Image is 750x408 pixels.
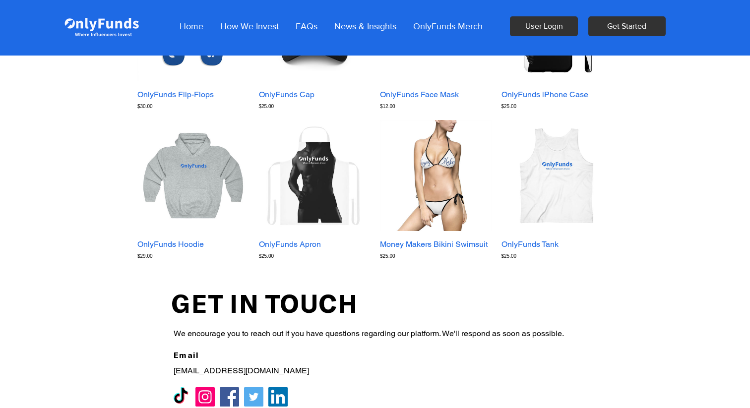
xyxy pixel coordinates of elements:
div: Money Makers Bikini Swimsuit gallery [380,120,492,260]
a: News & Insights [326,14,405,39]
a: OnlyFunds Flip-Flops$30.00 [137,89,249,110]
a: User Login [510,16,578,36]
p: OnlyFunds iPhone Case [501,89,588,100]
img: Facebook [220,387,239,407]
img: Onlyfunds logo in white on a blue background. [63,9,139,44]
div: OnlyFunds Apron gallery [259,120,371,260]
a: OnlyFunds Merch [405,14,491,39]
a: OnlyFunds Cap$25.00 [259,89,371,110]
ul: Social Bar [171,387,288,407]
p: OnlyFunds Tank [501,239,559,250]
a: OnlyFunds Face Mask$12.00 [380,89,492,110]
span: $30.00 [137,103,153,110]
p: Money Makers Bikini Swimsuit [380,239,488,250]
a: [EMAIL_ADDRESS][DOMAIN_NAME] [174,366,309,375]
span: GET IN TOUCH [172,288,358,318]
p: FAQs [291,14,322,39]
p: How We Invest [215,14,284,39]
span: We encourage you to reach out if you have questions regarding our platform. We'll respond as soon... [174,329,564,338]
a: OnlyFunds Apron$25.00 [259,239,371,259]
span: User Login [525,21,562,32]
span: $25.00 [380,252,395,260]
span: Email [174,350,199,359]
a: OnlyFunds Hoodie$29.00 [137,239,249,259]
a: OnlyFunds iPhone Case$25.00 [501,89,613,110]
span: Get Started [607,21,646,32]
div: OnlyFunds Hoodie gallery [137,120,249,260]
div: OnlyFunds Tank gallery [501,120,613,260]
a: Get Started [588,16,666,36]
img: Instagram [195,387,215,407]
a: Home [171,14,212,39]
a: How We Invest [212,14,287,39]
img: TikTok [171,387,190,407]
p: OnlyFunds Apron [259,239,321,250]
p: OnlyFunds Flip-Flops [137,89,214,100]
a: OnlyFunds Tank$25.00 [501,239,613,259]
span: $25.00 [259,252,274,260]
p: Home [175,14,208,39]
span: $25.00 [501,103,517,110]
span: [EMAIL_ADDRESS][DOMAIN_NAME] [174,366,309,375]
img: Twitter [244,387,263,407]
p: OnlyFunds Hoodie [137,239,204,250]
a: Money Makers Bikini Swimsuit$25.00 [380,239,492,259]
img: LinkedIn [268,387,288,407]
nav: Site [171,14,491,39]
span: $25.00 [501,252,517,260]
p: OnlyFunds Cap [259,89,314,100]
a: FAQs [287,14,326,39]
span: $25.00 [259,103,274,110]
p: OnlyFunds Merch [408,14,488,39]
span: $12.00 [380,103,395,110]
p: News & Insights [329,14,401,39]
span: $29.00 [137,252,153,260]
p: OnlyFunds Face Mask [380,89,459,100]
